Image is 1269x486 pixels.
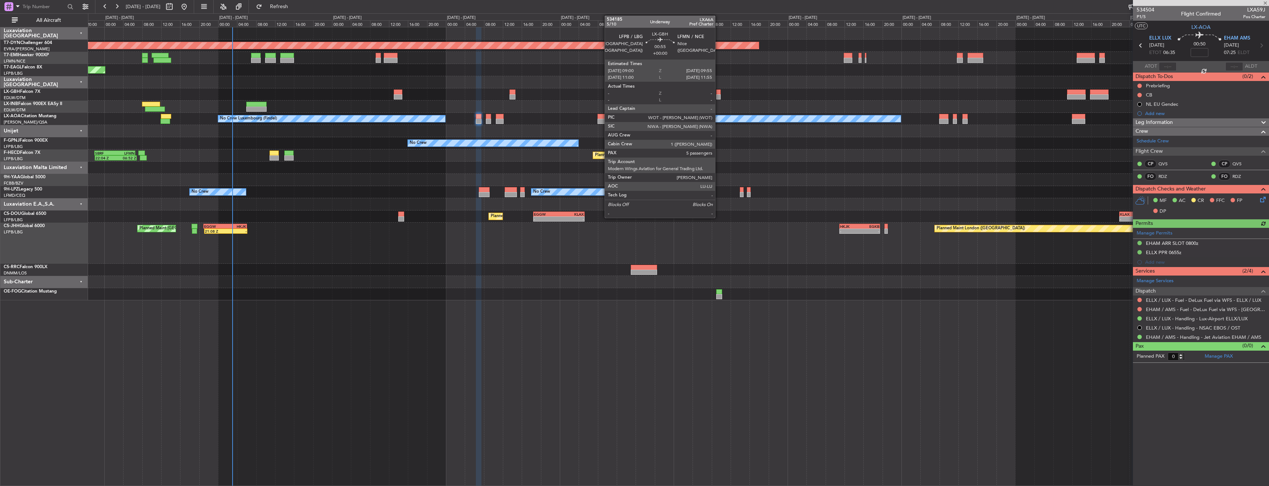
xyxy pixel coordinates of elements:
div: CP [1144,160,1157,168]
span: FFC [1216,197,1225,205]
div: 20:00 [541,20,560,27]
div: 00:00 [332,20,351,27]
a: LX-GBHFalcon 7X [4,90,40,94]
div: Prebriefing [1146,82,1170,89]
div: 00:00 [788,20,806,27]
div: 04:00 [237,20,256,27]
span: CS-RRC [4,265,20,269]
a: T7-EMIHawker 900XP [4,53,49,57]
div: No Crew Luxembourg (Findel) [220,113,277,124]
div: 16:00 [408,20,427,27]
a: LFPB/LBG [4,217,23,223]
div: 12:00 [617,20,636,27]
div: 08:00 [940,20,958,27]
div: 12:00 [389,20,408,27]
div: 16:00 [1091,20,1110,27]
div: [DATE] - [DATE] [1016,15,1045,21]
div: 12:00 [1072,20,1091,27]
div: 12:00 [503,20,522,27]
span: DP [1160,208,1166,215]
div: 08:00 [484,20,503,27]
a: EHAM / AMS - Fuel - DeLux Fuel via WFS - [GEOGRAPHIC_DATA] / AMS [1146,306,1265,313]
div: No Crew [533,186,550,198]
div: 00:00 [446,20,465,27]
div: 20:00 [85,20,104,27]
div: [DATE] - [DATE] [903,15,931,21]
div: Planned Maint London ([GEOGRAPHIC_DATA]) [937,223,1025,234]
div: HKJK [225,224,246,229]
a: F-HECDFalcon 7X [4,151,40,155]
a: 9H-YAAGlobal 5000 [4,175,45,179]
div: 04:00 [693,20,711,27]
a: F-GPNJFalcon 900EX [4,138,48,143]
div: 08:00 [712,20,731,27]
div: 04:00 [920,20,939,27]
span: ATOT [1145,63,1157,70]
label: Planned PAX [1137,353,1164,360]
div: CB [1146,92,1152,98]
a: ELLX / LUX - Fuel - DeLux Fuel via WFS - ELLX / LUX [1146,297,1261,303]
a: Schedule Crew [1137,138,1169,145]
div: 04:00 [1034,20,1053,27]
span: (2/4) [1242,267,1253,275]
span: LX-AOA [4,114,21,118]
div: 08:00 [142,20,161,27]
div: 21:08 Z [205,229,226,233]
button: All Aircraft [8,14,80,26]
input: Trip Number [23,1,65,12]
span: ELDT [1238,49,1249,57]
div: SBRF [95,151,115,155]
div: 04:00 [806,20,825,27]
span: CS-JHH [4,224,20,228]
span: ALDT [1245,63,1257,70]
div: 16:00 [749,20,768,27]
span: F-GPNJ [4,138,20,143]
div: 16:00 [522,20,541,27]
span: 00:50 [1194,41,1205,48]
div: 12:00 [731,20,749,27]
span: Services [1136,267,1155,276]
div: 12:00 [275,20,294,27]
span: Dispatch To-Dos [1136,72,1173,81]
div: Planned Maint [GEOGRAPHIC_DATA] ([GEOGRAPHIC_DATA]) [595,150,711,161]
span: MF [1160,197,1167,205]
span: 9H-YAA [4,175,20,179]
span: Pos Charter [1243,14,1265,20]
div: [DATE] - [DATE] [1130,15,1159,21]
div: 00:00 [218,20,237,27]
div: 20:00 [427,20,446,27]
span: 07:25 [1224,49,1236,57]
div: FO [1218,172,1231,180]
button: Refresh [253,1,297,13]
div: [DATE] - [DATE] [219,15,248,21]
a: EVRA/[PERSON_NAME] [4,46,50,52]
div: 20:00 [769,20,788,27]
div: Add new [1145,110,1265,117]
span: F-HECD [4,151,20,155]
span: (0/0) [1242,342,1253,350]
div: 06:52 Z [116,156,136,160]
a: ELLX / LUX - Handling - NSAC EBOS / OST [1146,325,1240,331]
div: FO [1144,172,1157,180]
div: [DATE] - [DATE] [675,15,703,21]
span: 06:35 [1163,49,1175,57]
div: 20:00 [1110,20,1129,27]
div: [DATE] - [DATE] [333,15,362,21]
a: LFPB/LBG [4,144,23,149]
div: 00:00 [674,20,693,27]
a: LFPB/LBG [4,71,23,76]
span: Dispatch Checks and Weather [1136,185,1206,193]
div: 08:00 [370,20,389,27]
div: 20:00 [883,20,901,27]
span: LX-GBH [4,90,20,94]
a: Manage PAX [1205,353,1233,360]
div: 08:00 [598,20,617,27]
div: 16:00 [180,20,199,27]
div: EGKB [860,224,879,229]
div: CP [1218,160,1231,168]
div: 00:00 [901,20,920,27]
a: Manage Services [1137,277,1174,285]
a: CS-RRCFalcon 900LX [4,265,47,269]
div: 12:00 [845,20,863,27]
a: ELLX / LUX - Handling - Lux-Airport ELLX/LUX [1146,315,1248,322]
